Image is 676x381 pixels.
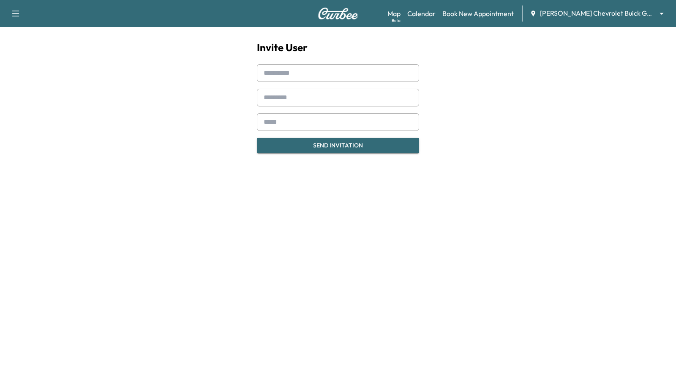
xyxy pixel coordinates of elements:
a: MapBeta [387,8,401,19]
button: Send Invitation [257,138,419,153]
img: Curbee Logo [318,8,358,19]
a: Calendar [407,8,436,19]
span: [PERSON_NAME] Chevrolet Buick GMC [540,8,656,18]
h1: Invite User [257,41,419,54]
div: Beta [392,17,401,24]
a: Book New Appointment [442,8,514,19]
